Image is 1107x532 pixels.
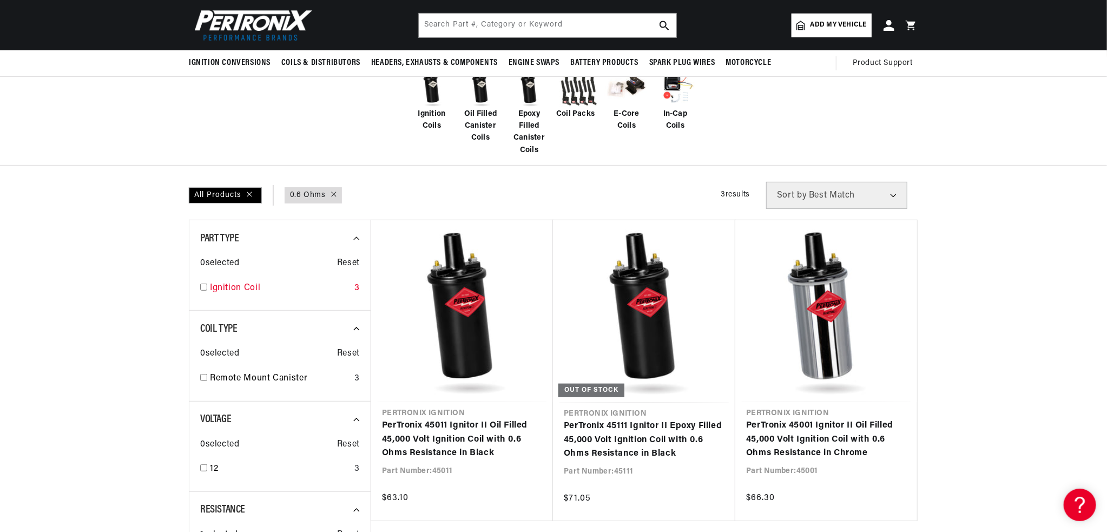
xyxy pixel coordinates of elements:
[503,50,565,76] summary: Engine Swaps
[200,233,239,244] span: Part Type
[354,281,360,295] div: 3
[210,372,350,386] a: Remote Mount Canister
[366,50,503,76] summary: Headers, Exhausts & Components
[276,50,366,76] summary: Coils & Distributors
[200,414,231,425] span: Voltage
[410,65,453,133] a: Ignition Coils Ignition Coils
[654,65,697,108] img: In-Cap Coils
[459,108,502,145] span: Oil Filled Canister Coils
[290,189,326,201] a: 0.6 Ohms
[200,504,245,515] span: Resistance
[766,182,907,209] select: Sort by
[382,419,542,461] a: PerTronix 45011 Ignitor II Oil Filled 45,000 Volt Ignition Coil with 0.6 Ohms Resistance in Black
[189,187,262,203] div: All Products
[200,324,237,334] span: Coil Type
[726,57,771,69] span: Motorcycle
[777,191,807,200] span: Sort by
[337,438,360,452] span: Reset
[210,281,350,295] a: Ignition Coil
[570,57,638,69] span: Battery Products
[605,65,648,133] a: E-Core Coils E-Core Coils
[721,191,750,199] span: 3 results
[654,108,697,133] span: In-Cap Coils
[459,65,502,108] img: Oil Filled Canister Coils
[354,462,360,476] div: 3
[508,65,551,157] a: Epoxy Filled Canister Coils Epoxy Filled Canister Coils
[200,438,239,452] span: 0 selected
[811,20,867,30] span: Add my vehicle
[189,57,271,69] span: Ignition Conversions
[189,6,313,44] img: Pertronix
[371,57,498,69] span: Headers, Exhausts & Components
[419,14,676,37] input: Search Part #, Category or Keyword
[210,462,350,476] a: 12
[410,108,453,133] span: Ignition Coils
[605,65,648,108] img: E-Core Coils
[337,347,360,361] span: Reset
[720,50,776,76] summary: Motorcycle
[459,65,502,145] a: Oil Filled Canister Coils Oil Filled Canister Coils
[565,50,644,76] summary: Battery Products
[509,57,559,69] span: Engine Swaps
[200,257,239,271] span: 0 selected
[200,347,239,361] span: 0 selected
[556,108,595,120] span: Coil Packs
[281,57,360,69] span: Coils & Distributors
[653,14,676,37] button: search button
[508,108,551,157] span: Epoxy Filled Canister Coils
[410,65,453,108] img: Ignition Coils
[508,65,551,108] img: Epoxy Filled Canister Coils
[746,419,906,461] a: PerTronix 45001 Ignitor II Oil Filled 45,000 Volt Ignition Coil with 0.6 Ohms Resistance in Chrome
[792,14,872,37] a: Add my vehicle
[649,57,715,69] span: Spark Plug Wires
[189,50,276,76] summary: Ignition Conversions
[853,57,913,69] span: Product Support
[556,65,599,120] a: Coil Packs Coil Packs
[354,372,360,386] div: 3
[644,50,721,76] summary: Spark Plug Wires
[853,50,918,76] summary: Product Support
[654,65,697,133] a: In-Cap Coils In-Cap Coils
[337,257,360,271] span: Reset
[605,108,648,133] span: E-Core Coils
[564,419,724,461] a: PerTronix 45111 Ignitor II Epoxy Filled 45,000 Volt Ignition Coil with 0.6 Ohms Resistance in Black
[556,65,599,108] img: Coil Packs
